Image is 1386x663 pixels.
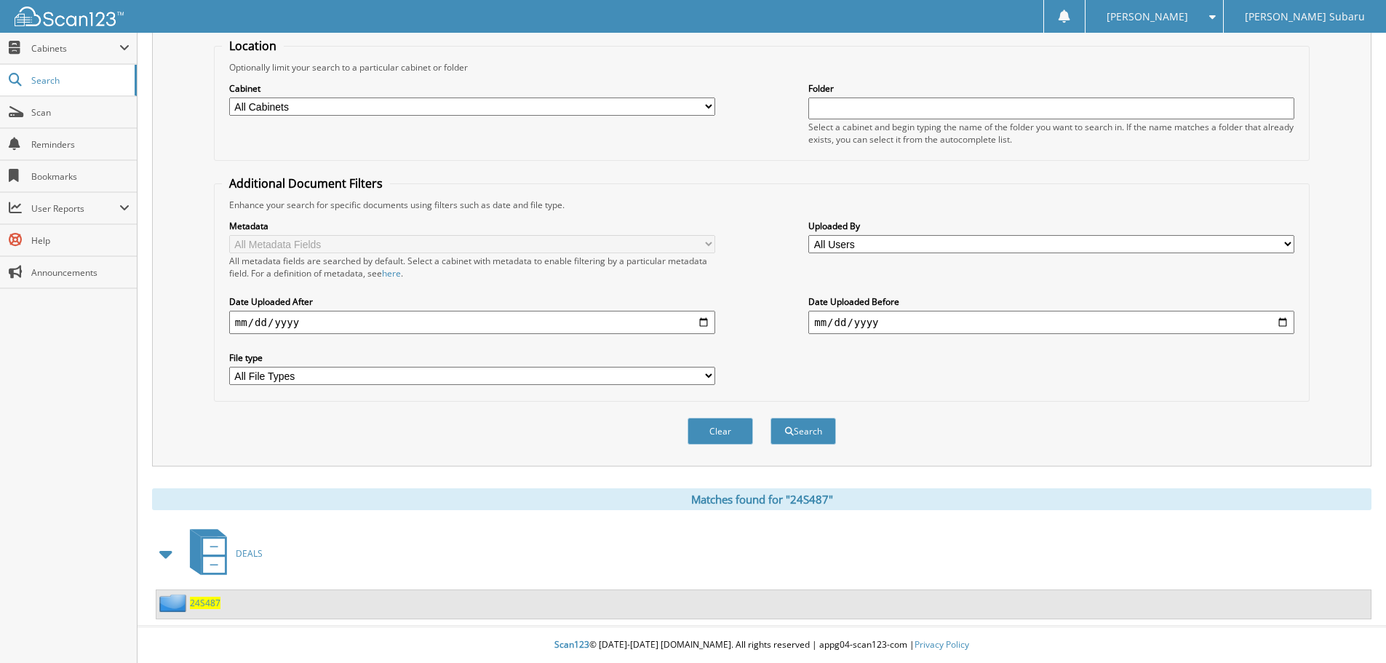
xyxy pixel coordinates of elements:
[31,234,130,247] span: Help
[31,138,130,151] span: Reminders
[229,352,715,364] label: File type
[808,295,1294,308] label: Date Uploaded Before
[229,255,715,279] div: All metadata fields are searched by default. Select a cabinet with metadata to enable filtering b...
[31,170,130,183] span: Bookmarks
[31,106,130,119] span: Scan
[554,638,589,651] span: Scan123
[31,266,130,279] span: Announcements
[229,311,715,334] input: start
[688,418,753,445] button: Clear
[222,38,284,54] legend: Location
[159,594,190,612] img: folder2.png
[808,121,1294,146] div: Select a cabinet and begin typing the name of the folder you want to search in. If the name match...
[915,638,969,651] a: Privacy Policy
[229,295,715,308] label: Date Uploaded After
[190,597,220,609] a: 24S487
[1245,12,1365,21] span: [PERSON_NAME] Subaru
[152,488,1371,510] div: Matches found for "24S487"
[222,61,1302,74] div: Optionally limit your search to a particular cabinet or folder
[1107,12,1188,21] span: [PERSON_NAME]
[31,202,119,215] span: User Reports
[222,175,390,191] legend: Additional Document Filters
[222,199,1302,211] div: Enhance your search for specific documents using filters such as date and file type.
[808,82,1294,95] label: Folder
[31,74,127,87] span: Search
[382,267,401,279] a: here
[181,525,263,582] a: DEALS
[808,311,1294,334] input: end
[31,42,119,55] span: Cabinets
[229,82,715,95] label: Cabinet
[1313,593,1386,663] iframe: Chat Widget
[15,7,124,26] img: scan123-logo-white.svg
[808,220,1294,232] label: Uploaded By
[138,627,1386,663] div: © [DATE]-[DATE] [DOMAIN_NAME]. All rights reserved | appg04-scan123-com |
[229,220,715,232] label: Metadata
[236,547,263,560] span: DEALS
[770,418,836,445] button: Search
